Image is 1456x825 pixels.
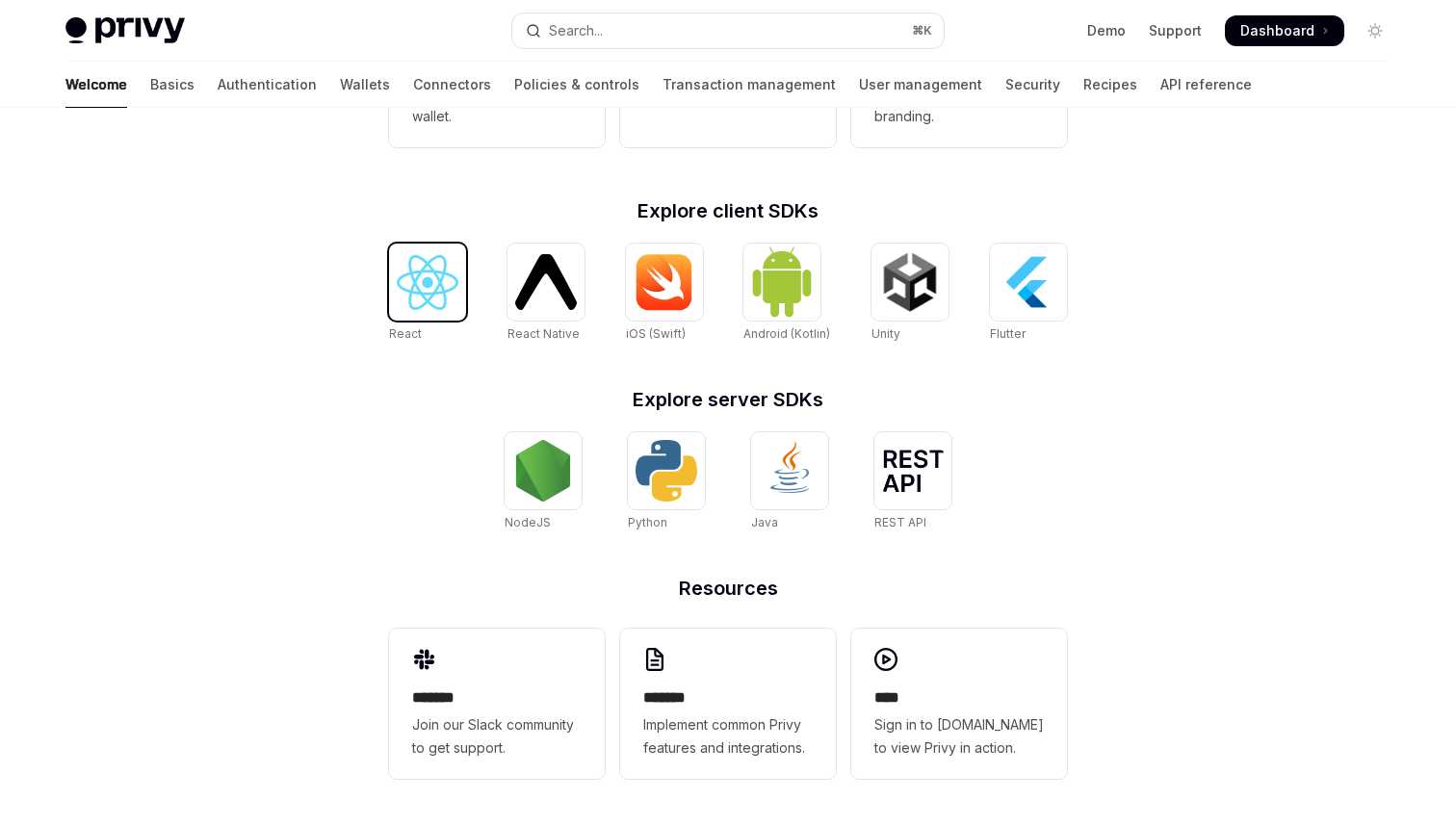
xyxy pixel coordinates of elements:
[1360,15,1391,46] button: Toggle dark mode
[340,62,390,108] a: Wallets
[507,326,580,341] span: React Native
[389,201,1067,220] h2: Explore client SDKs
[505,515,551,529] span: NodeJS
[389,326,422,341] span: React
[871,244,949,344] a: UnityUnity
[65,62,127,108] a: Welcome
[507,244,585,344] a: React NativeReact Native
[397,255,458,310] img: React
[990,326,1026,341] span: Flutter
[874,515,926,529] span: REST API
[859,62,982,108] a: User management
[1149,21,1202,40] a: Support
[150,62,195,108] a: Basics
[751,432,828,532] a: JavaJava
[743,244,830,344] a: Android (Kotlin)Android (Kotlin)
[505,432,582,532] a: NodeJSNodeJS
[759,440,820,502] img: Java
[879,251,941,313] img: Unity
[628,432,705,532] a: PythonPython
[1083,62,1137,108] a: Recipes
[643,713,813,760] span: Implement common Privy features and integrations.
[413,62,491,108] a: Connectors
[751,515,778,529] span: Java
[990,244,1067,344] a: FlutterFlutter
[65,17,185,44] img: light logo
[512,440,574,502] img: NodeJS
[515,254,577,309] img: React Native
[389,390,1067,409] h2: Explore server SDKs
[634,253,695,311] img: iOS (Swift)
[874,432,951,532] a: REST APIREST API
[628,515,667,529] span: Python
[512,13,944,48] button: Open search
[514,62,639,108] a: Policies & controls
[743,326,830,341] span: Android (Kotlin)
[1160,62,1252,108] a: API reference
[389,244,466,344] a: ReactReact
[389,629,605,779] a: **** **Join our Slack community to get support.
[1240,21,1314,40] span: Dashboard
[626,244,703,344] a: iOS (Swift)iOS (Swift)
[882,450,944,492] img: REST API
[663,62,836,108] a: Transaction management
[636,440,697,502] img: Python
[1005,62,1060,108] a: Security
[412,713,582,760] span: Join our Slack community to get support.
[1225,15,1344,46] a: Dashboard
[751,245,813,318] img: Android (Kotlin)
[871,326,900,341] span: Unity
[1087,21,1126,40] a: Demo
[218,62,317,108] a: Authentication
[620,629,836,779] a: **** **Implement common Privy features and integrations.
[389,579,1067,598] h2: Resources
[626,326,686,341] span: iOS (Swift)
[851,629,1067,779] a: ****Sign in to [DOMAIN_NAME] to view Privy in action.
[549,19,603,42] div: Search...
[874,713,1044,760] span: Sign in to [DOMAIN_NAME] to view Privy in action.
[998,251,1059,313] img: Flutter
[912,23,932,39] span: ⌘ K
